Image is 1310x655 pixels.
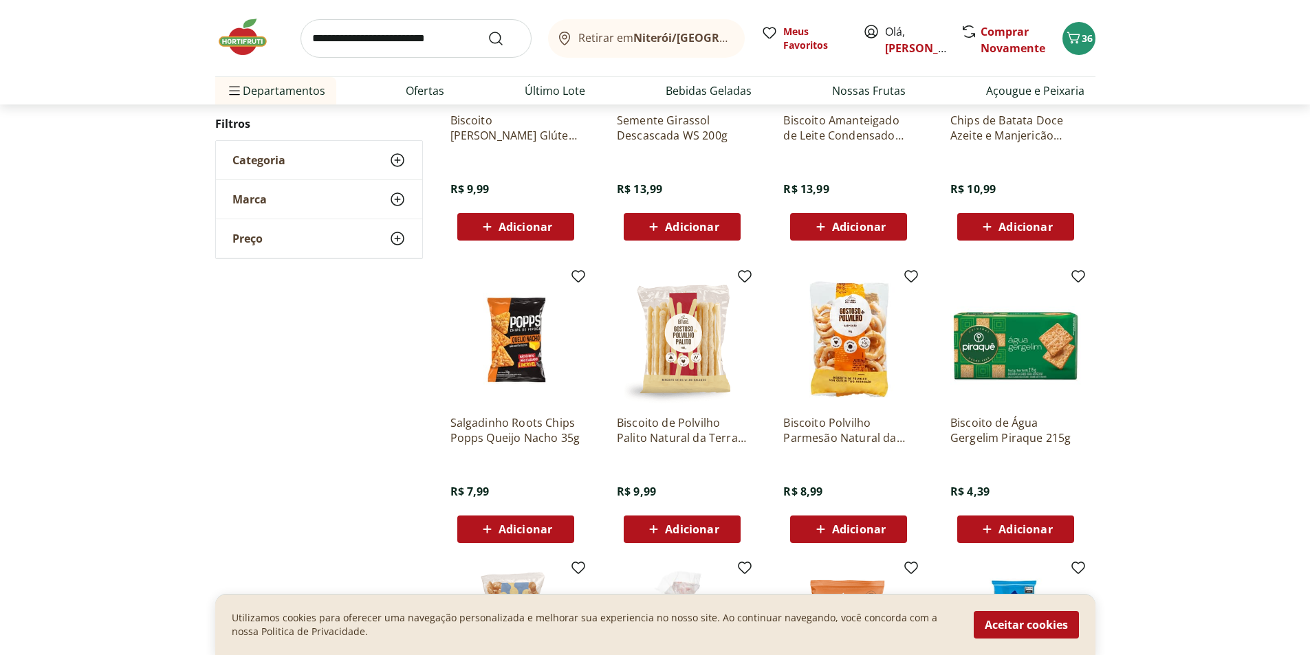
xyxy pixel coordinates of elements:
button: Preço [216,219,422,258]
a: Meus Favoritos [761,25,847,52]
span: Adicionar [998,221,1052,232]
span: R$ 8,99 [783,484,822,499]
span: R$ 10,99 [950,181,996,197]
span: R$ 7,99 [450,484,490,499]
button: Adicionar [457,515,574,543]
button: Submit Search [488,30,521,47]
span: Adicionar [665,221,719,232]
h2: Filtros [215,110,423,137]
p: Utilizamos cookies para oferecer uma navegação personalizada e melhorar sua experiencia no nosso ... [232,611,957,639]
span: Preço [232,232,263,245]
span: Adicionar [499,221,552,232]
a: [PERSON_NAME] [885,41,974,56]
button: Adicionar [957,515,1074,543]
span: R$ 13,99 [783,181,829,197]
img: Biscoito Polvilho Parmesão Natural da Terra 90g [783,274,914,404]
button: Adicionar [790,515,907,543]
span: R$ 4,39 [950,484,990,499]
button: Adicionar [957,213,1074,241]
span: Olá, [885,23,946,56]
a: Nossas Frutas [832,82,906,99]
span: Retirar em [578,32,730,44]
span: Departamentos [226,74,325,107]
a: Biscoito de Água Gergelim Piraque 215g [950,415,1081,445]
button: Adicionar [457,213,574,241]
span: Meus Favoritos [783,25,847,52]
button: Carrinho [1062,22,1095,55]
span: R$ 9,99 [617,484,656,499]
img: Salgadinho Roots Chips Popps Queijo Nacho 35g [450,274,581,404]
button: Adicionar [790,213,907,241]
span: Adicionar [832,524,886,535]
a: Salgadinho Roots Chips Popps Queijo Nacho 35g [450,415,581,445]
button: Aceitar cookies [974,611,1079,639]
span: Adicionar [998,524,1052,535]
img: Biscoito de Polvilho Palito Natural da Terra 100g [617,274,747,404]
span: Adicionar [832,221,886,232]
span: Categoria [232,153,285,167]
img: Biscoito de Água Gergelim Piraque 215g [950,274,1081,404]
a: Último Lote [525,82,585,99]
a: Semente Girassol Descascada WS 200g [617,113,747,143]
a: Açougue e Peixaria [986,82,1084,99]
input: search [301,19,532,58]
button: Marca [216,180,422,219]
button: Menu [226,74,243,107]
span: Adicionar [665,524,719,535]
a: Comprar Novamente [981,24,1045,56]
button: Categoria [216,141,422,179]
a: Biscoito Amanteigado de Leite Condensado Friburgo 150g [783,113,914,143]
span: 36 [1082,32,1093,45]
a: Bebidas Geladas [666,82,752,99]
b: Niterói/[GEOGRAPHIC_DATA] [633,30,790,45]
button: Retirar emNiterói/[GEOGRAPHIC_DATA] [548,19,745,58]
a: Ofertas [406,82,444,99]
img: Hortifruti [215,16,284,58]
span: R$ 13,99 [617,181,662,197]
span: Marca [232,192,267,206]
a: Biscoito de Polvilho Palito Natural da Terra 100g [617,415,747,445]
span: Adicionar [499,524,552,535]
button: Adicionar [624,515,741,543]
span: R$ 9,99 [450,181,490,197]
a: Biscoito [PERSON_NAME] Glúten Natural Life 112g [450,113,581,143]
a: Chips de Batata Doce Azeite e Manjericão Roots to Go 45g [950,113,1081,143]
button: Adicionar [624,213,741,241]
a: Biscoito Polvilho Parmesão Natural da Terra 90g [783,415,914,445]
